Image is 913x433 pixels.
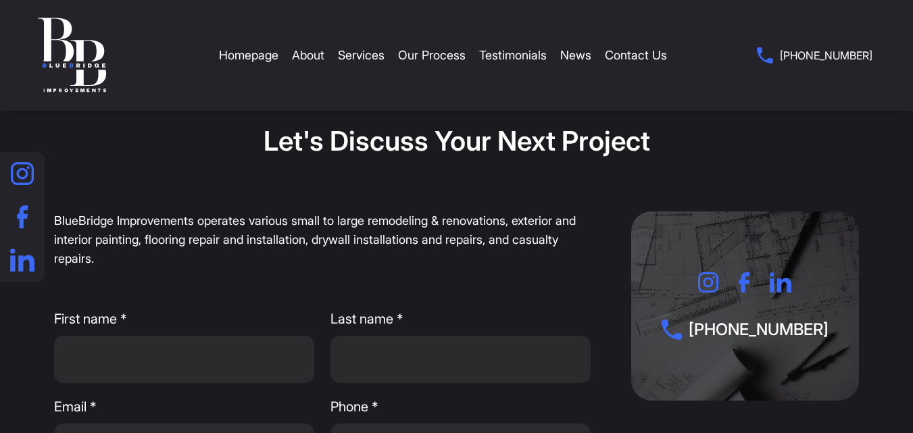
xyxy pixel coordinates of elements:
[292,35,324,76] a: About
[757,46,872,65] a: [PHONE_NUMBER]
[560,35,591,76] a: News
[54,309,314,329] span: First name *
[219,35,278,76] a: Homepage
[398,35,466,76] a: Our Process
[338,35,385,76] a: Services
[54,336,314,383] input: First name *
[662,320,829,340] a: [PHONE_NUMBER]
[780,46,872,65] span: [PHONE_NUMBER]
[479,35,547,76] a: Testimonials
[54,397,314,417] span: Email *
[330,336,591,383] input: Last name *
[330,309,591,329] span: Last name *
[330,397,591,417] span: Phone *
[54,125,859,211] h2: Let's Discuss Your Next Project
[54,211,591,268] div: BlueBridge Improvements operates various small to large remodeling & renovations, exterior and in...
[605,35,667,76] a: Contact Us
